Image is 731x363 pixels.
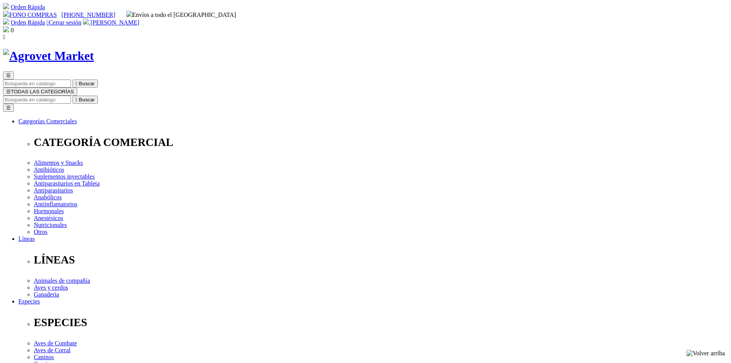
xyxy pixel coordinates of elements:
[18,298,40,305] a: Especies
[34,173,95,180] a: Suplementos inyectables
[11,4,45,10] a: Orden Rápida
[18,235,35,242] a: Líneas
[126,12,236,18] span: Envíos a todo el [GEOGRAPHIC_DATA]
[18,118,77,124] a: Categorías Comerciales
[79,81,95,86] span: Buscar
[11,19,45,26] a: Orden Rápida
[3,34,5,40] i: 
[34,180,100,187] a: Antiparasitarios en Tableta
[3,3,9,9] img: shopping-cart.svg
[126,11,132,17] img: delivery-truck.svg
[3,104,14,112] button: ☰
[34,347,71,353] a: Aves de Corral
[76,97,78,103] i: 
[34,316,728,329] p: ESPECIES
[79,97,95,103] span: Buscar
[34,194,62,201] a: Anabólicos
[34,136,728,149] p: CATEGORÍA COMERCIAL
[83,18,89,25] img: user.svg
[3,88,77,96] button: ☰TODAS LAS CATEGORÍAS
[46,19,81,26] a: Cerrar sesión
[34,284,68,291] a: Aves y cerdos
[3,96,71,104] input: Buscar
[34,291,59,298] a: Ganadería
[34,277,90,284] a: Animales de compañía
[3,49,94,63] img: Agrovet Market
[11,27,14,33] span: 0
[686,350,725,357] img: Volver arriba
[76,81,78,86] i: 
[34,215,63,221] a: Anestésicos
[34,201,78,207] a: Antiinflamatorios
[6,73,11,78] span: ☰
[34,208,64,214] a: Hormonales
[34,254,728,266] p: LÍNEAS
[73,96,98,104] button:  Buscar
[34,187,73,194] a: Antiparasitarios
[46,19,49,26] i: 
[34,340,77,346] a: Aves de Combate
[91,19,139,26] span: [PERSON_NAME]
[34,166,64,173] a: Antibióticos
[3,18,9,25] img: shopping-cart.svg
[3,26,9,32] img: shopping-bag.svg
[34,354,54,360] a: Caninos
[34,222,67,228] a: Nutricionales
[34,229,48,235] a: Otros
[83,19,139,26] a: [PERSON_NAME]
[3,11,9,17] img: phone.svg
[3,80,71,88] input: Buscar
[34,159,83,166] a: Alimentos y Snacks
[3,12,57,18] a: FONO COMPRAS
[6,89,11,94] span: ☰
[61,12,115,18] a: [PHONE_NUMBER]
[3,71,14,80] button: ☰
[73,80,98,88] button:  Buscar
